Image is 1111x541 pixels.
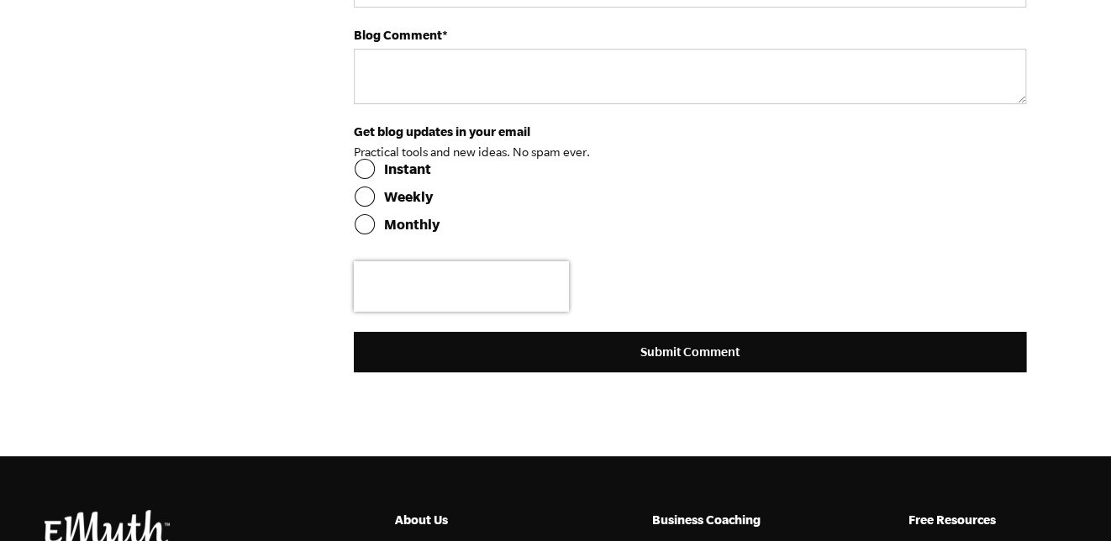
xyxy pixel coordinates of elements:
[354,28,442,42] span: Blog Comment
[354,124,530,139] span: Get blog updates in your email
[908,510,1066,530] h5: Free Resources
[394,510,552,530] h5: About Us
[354,261,569,312] iframe: reCAPTCHA
[354,145,1026,159] legend: Practical tools and new ideas. No spam ever.
[1027,460,1111,541] iframe: Chat Widget
[354,332,1026,372] input: Submit Comment
[651,510,809,530] h5: Business Coaching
